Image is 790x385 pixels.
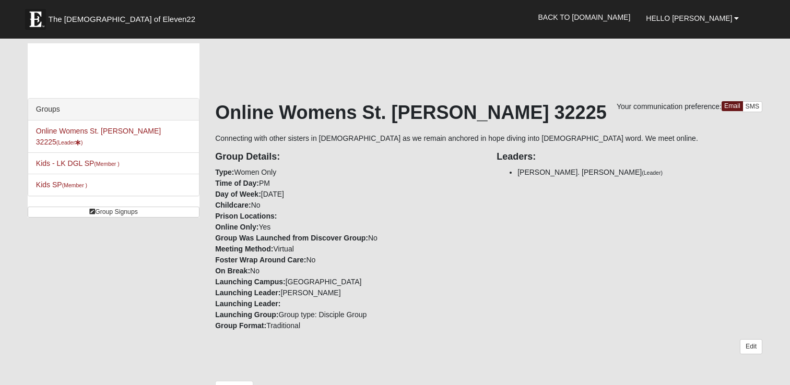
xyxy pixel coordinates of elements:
strong: Launching Leader: [215,288,280,297]
a: Kids SP(Member ) [36,181,87,189]
strong: Childcare: [215,201,251,209]
a: Email [722,101,743,111]
a: Back to [DOMAIN_NAME] [530,4,638,30]
h4: Leaders: [497,151,762,163]
strong: Prison Locations: [215,212,277,220]
img: Eleven22 logo [25,9,46,30]
strong: Group Was Launched from Discover Group: [215,234,368,242]
strong: Launching Leader: [215,299,280,308]
small: (Leader ) [56,139,83,146]
strong: Time of Day: [215,179,259,187]
span: The [DEMOGRAPHIC_DATA] of Eleven22 [49,14,195,25]
a: SMS [742,101,763,112]
a: Edit [740,339,762,354]
div: Groups [28,99,199,121]
a: Kids - LK DGL SP(Member ) [36,159,120,167]
strong: Foster Wrap Around Care: [215,256,306,264]
small: (Member ) [94,161,119,167]
li: [PERSON_NAME]. [PERSON_NAME] [517,167,762,178]
strong: Launching Group: [215,310,278,319]
span: Your communication preference: [617,102,722,111]
a: Hello [PERSON_NAME] [638,5,747,31]
a: Group Signups [28,207,199,218]
small: (Member ) [62,182,87,188]
small: (Leader) [642,170,663,176]
strong: Group Format: [215,321,266,330]
strong: Meeting Method: [215,245,273,253]
strong: Type: [215,168,234,176]
a: Online Womens St. [PERSON_NAME] 32225(Leader) [36,127,161,146]
h1: Online Womens St. [PERSON_NAME] 32225 [215,101,762,124]
strong: Launching Campus: [215,278,286,286]
div: Women Only PM [DATE] No Yes No Virtual No No [GEOGRAPHIC_DATA] [PERSON_NAME] Group type: Disciple... [207,144,489,331]
h4: Group Details: [215,151,481,163]
strong: On Break: [215,267,250,275]
strong: Day of Week: [215,190,261,198]
span: Hello [PERSON_NAME] [646,14,732,22]
strong: Online Only: [215,223,258,231]
a: The [DEMOGRAPHIC_DATA] of Eleven22 [20,4,229,30]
